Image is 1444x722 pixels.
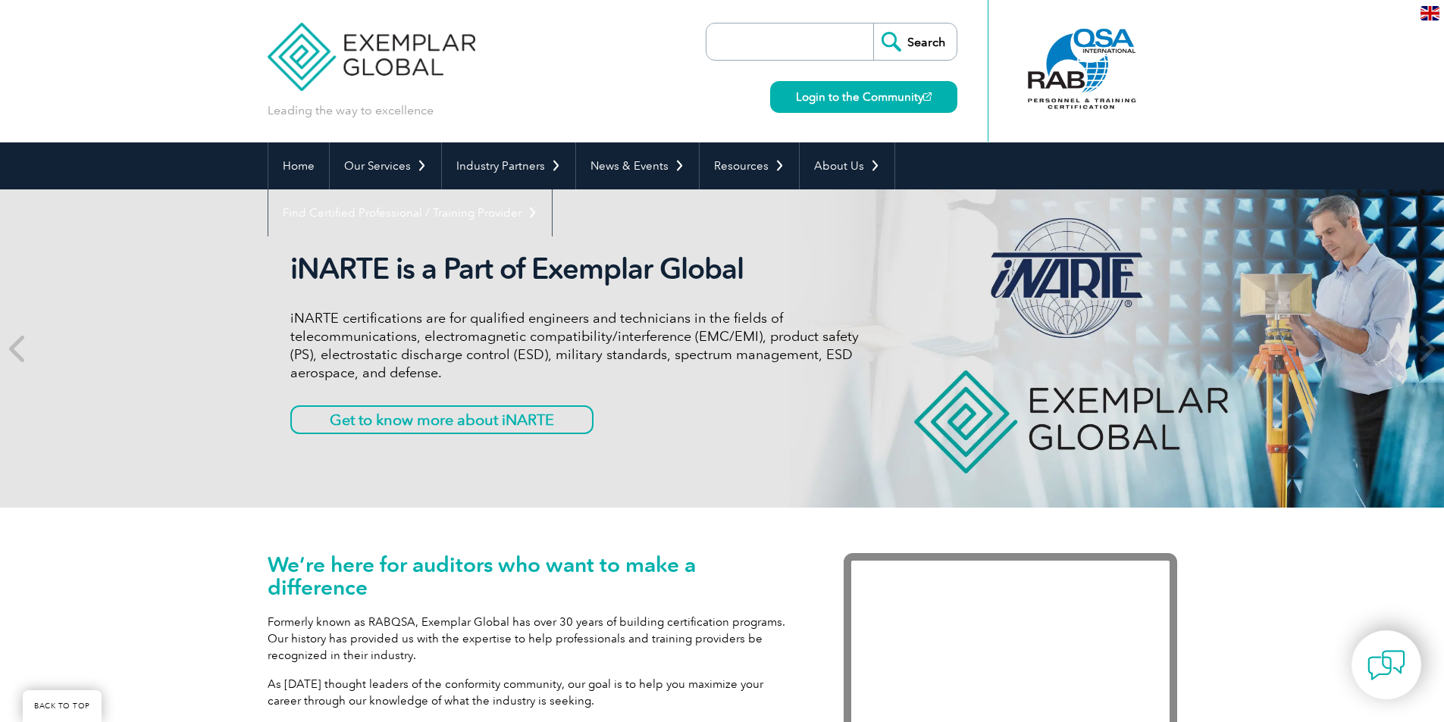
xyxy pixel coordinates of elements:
h1: We’re here for auditors who want to make a difference [268,553,798,599]
a: Get to know more about iNARTE [290,405,594,434]
img: open_square.png [923,92,932,101]
a: BACK TO TOP [23,690,102,722]
a: Resources [700,142,799,189]
a: News & Events [576,142,699,189]
p: As [DATE] thought leaders of the conformity community, our goal is to help you maximize your care... [268,676,798,709]
a: Home [268,142,329,189]
p: Formerly known as RABQSA, Exemplar Global has over 30 years of building certification programs. O... [268,614,798,664]
h2: iNARTE is a Part of Exemplar Global [290,252,859,286]
a: About Us [800,142,894,189]
img: en [1421,6,1439,20]
p: Leading the way to excellence [268,102,434,119]
a: Our Services [330,142,441,189]
a: Industry Partners [442,142,575,189]
img: contact-chat.png [1367,646,1405,684]
p: iNARTE certifications are for qualified engineers and technicians in the fields of telecommunicat... [290,309,859,382]
a: Find Certified Professional / Training Provider [268,189,552,236]
input: Search [873,23,957,60]
a: Login to the Community [770,81,957,113]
